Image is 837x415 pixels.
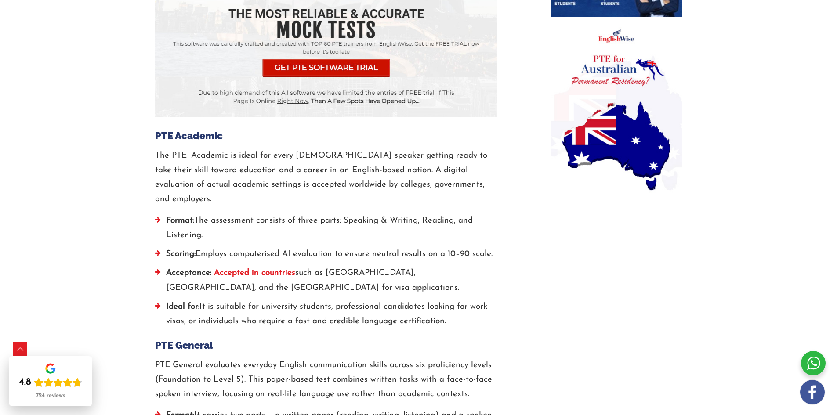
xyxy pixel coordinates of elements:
li: The assessment consists of three parts: Speaking & Writing, Reading, and Listening. [155,213,497,247]
a: Accepted in countries [214,269,295,277]
strong: Ideal for: [166,303,199,311]
img: white-facebook.png [800,380,825,404]
div: 724 reviews [36,392,65,399]
strong: Scoring: [166,250,196,258]
li: It is suitable for university students, professional candidates looking for work visas, or indivi... [155,300,497,333]
li: Employs computerised AI evaluation to ensure neutral results on a 10–90 scale. [155,247,497,266]
div: Rating: 4.8 out of 5 [19,376,82,389]
strong: Format: [166,217,194,225]
p: PTE General evaluates everyday English communication skills across six proficiency levels (Founda... [155,358,497,402]
li: such as [GEOGRAPHIC_DATA], [GEOGRAPHIC_DATA], and the [GEOGRAPHIC_DATA] for visa applications. [155,266,497,300]
h4: PTE General [155,339,497,351]
h4: PTE Academic [155,130,497,141]
strong: Acceptance: [166,269,211,277]
p: The PTE Academic is ideal for every [DEMOGRAPHIC_DATA] speaker getting ready to take their skill ... [155,148,497,207]
div: 4.8 [19,376,31,389]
